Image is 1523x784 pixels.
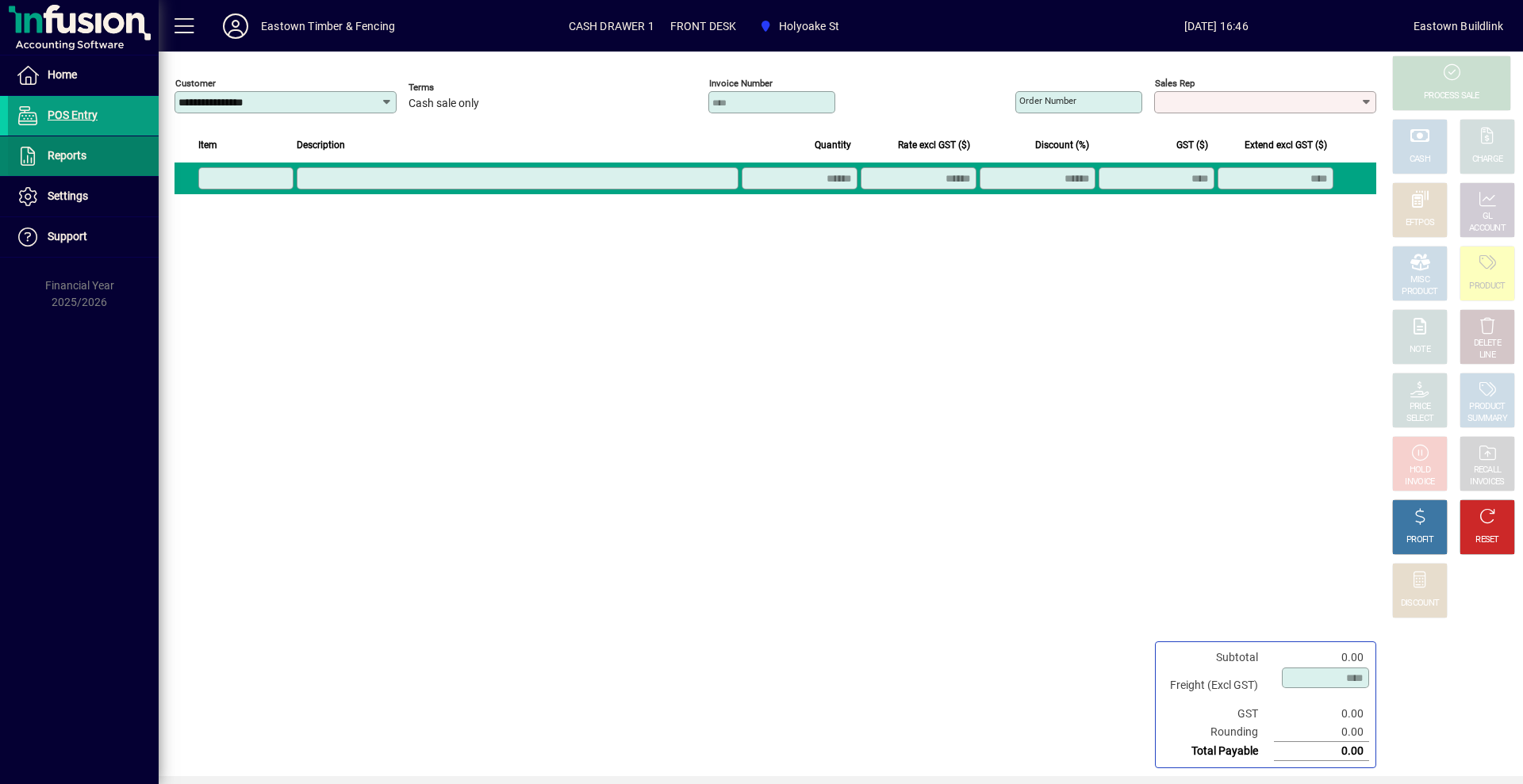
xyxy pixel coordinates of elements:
mat-label: Order number [1019,95,1076,106]
span: [DATE] 16:46 [1019,13,1414,39]
div: Eastown Buildlink [1414,13,1503,39]
div: CASH [1410,154,1430,166]
span: Quantity [815,136,851,154]
td: 0.00 [1274,648,1369,667]
span: Home [48,68,77,81]
a: Support [8,217,159,257]
a: Settings [8,177,159,216]
a: Reports [8,136,159,176]
div: PROFIT [1406,534,1433,546]
span: Rate excl GST ($) [898,136,970,154]
span: Cash sale only [409,98,479,110]
td: Freight (Excl GST) [1162,667,1274,705]
div: DELETE [1474,338,1501,350]
div: PRODUCT [1469,281,1505,293]
mat-label: Customer [175,78,216,89]
span: FRONT DESK [670,13,737,39]
span: Extend excl GST ($) [1245,136,1327,154]
span: Settings [48,189,88,202]
span: Reports [48,149,86,162]
span: Discount (%) [1035,136,1089,154]
mat-label: Invoice number [709,78,773,89]
div: GL [1483,211,1493,223]
div: PRICE [1410,401,1431,413]
div: RECALL [1474,465,1502,476]
div: INVOICE [1405,476,1434,488]
span: GST ($) [1176,136,1208,154]
div: NOTE [1410,344,1430,356]
span: Item [198,136,217,154]
button: Profile [210,12,261,40]
div: INVOICES [1470,476,1504,488]
span: Holyoake St [779,13,839,39]
span: Support [48,230,87,243]
td: 0.00 [1274,723,1369,742]
td: GST [1162,705,1274,723]
span: Terms [409,82,504,93]
td: Subtotal [1162,648,1274,667]
td: Rounding [1162,723,1274,742]
td: 0.00 [1274,742,1369,761]
div: CHARGE [1472,154,1503,166]
div: ACCOUNT [1469,223,1506,235]
div: Eastown Timber & Fencing [261,13,395,39]
span: CASH DRAWER 1 [569,13,654,39]
div: MISC [1410,274,1429,286]
mat-label: Sales rep [1155,78,1195,89]
span: Holyoake St [753,12,846,40]
div: SUMMARY [1467,413,1507,425]
div: PRODUCT [1469,401,1505,413]
span: POS Entry [48,109,98,121]
div: RESET [1475,534,1499,546]
div: DISCOUNT [1401,598,1439,610]
span: Description [297,136,345,154]
div: SELECT [1406,413,1434,425]
div: LINE [1479,350,1495,361]
a: Home [8,55,159,95]
td: 0.00 [1274,705,1369,723]
div: PRODUCT [1402,286,1437,298]
td: Total Payable [1162,742,1274,761]
div: HOLD [1410,465,1430,476]
div: EFTPOS [1406,217,1435,229]
div: PROCESS SALE [1424,90,1479,102]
